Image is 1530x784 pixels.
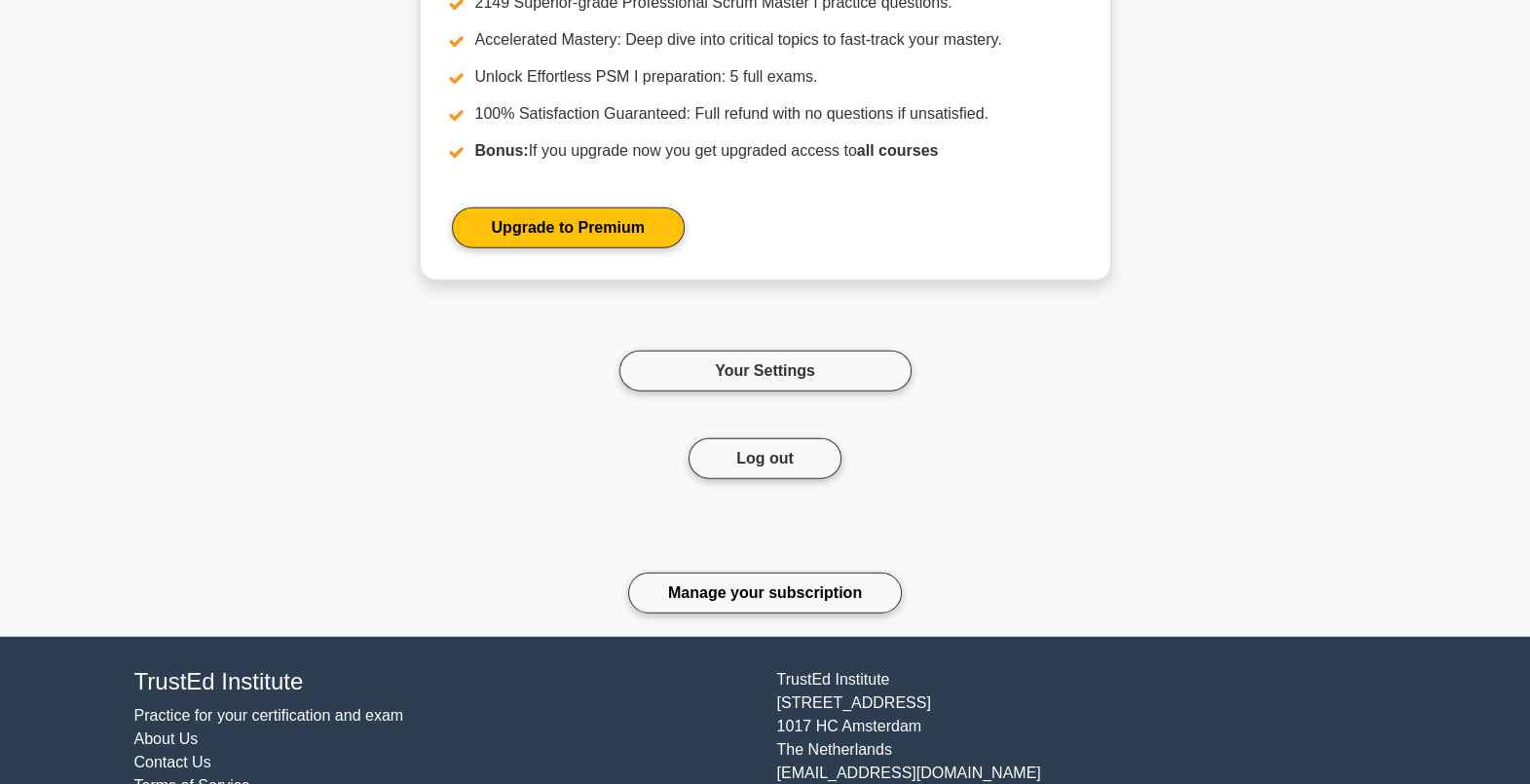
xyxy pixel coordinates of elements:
a: About Us [134,730,199,747]
button: Log out [689,438,841,479]
a: Manage your subscription [628,573,902,614]
a: Practice for your certification and exam [134,707,404,724]
a: Upgrade to Premium [452,207,685,248]
h4: TrustEd Institute [134,668,754,696]
a: Contact Us [134,754,211,770]
a: Your Settings [619,351,912,392]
